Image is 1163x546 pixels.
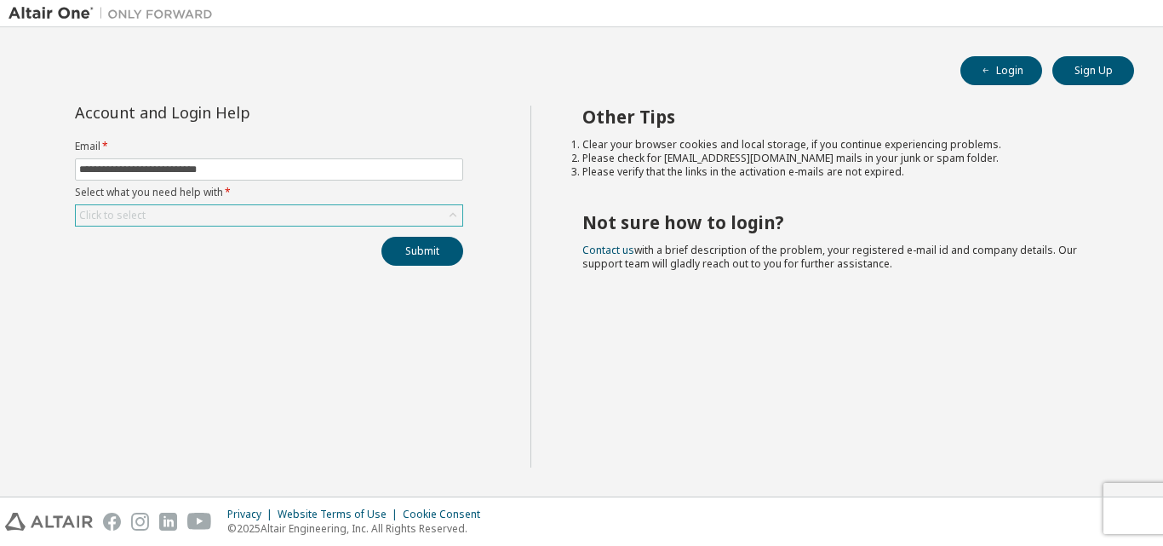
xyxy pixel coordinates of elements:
[582,106,1104,128] h2: Other Tips
[582,165,1104,179] li: Please verify that the links in the activation e-mails are not expired.
[159,513,177,531] img: linkedin.svg
[75,106,386,119] div: Account and Login Help
[79,209,146,222] div: Click to select
[278,508,403,521] div: Website Terms of Use
[381,237,463,266] button: Submit
[103,513,121,531] img: facebook.svg
[9,5,221,22] img: Altair One
[227,521,490,536] p: © 2025 Altair Engineering, Inc. All Rights Reserved.
[582,211,1104,233] h2: Not sure how to login?
[5,513,93,531] img: altair_logo.svg
[131,513,149,531] img: instagram.svg
[960,56,1042,85] button: Login
[403,508,490,521] div: Cookie Consent
[75,186,463,199] label: Select what you need help with
[582,243,1077,271] span: with a brief description of the problem, your registered e-mail id and company details. Our suppo...
[187,513,212,531] img: youtube.svg
[76,205,462,226] div: Click to select
[1052,56,1134,85] button: Sign Up
[227,508,278,521] div: Privacy
[75,140,463,153] label: Email
[582,243,634,257] a: Contact us
[582,152,1104,165] li: Please check for [EMAIL_ADDRESS][DOMAIN_NAME] mails in your junk or spam folder.
[582,138,1104,152] li: Clear your browser cookies and local storage, if you continue experiencing problems.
